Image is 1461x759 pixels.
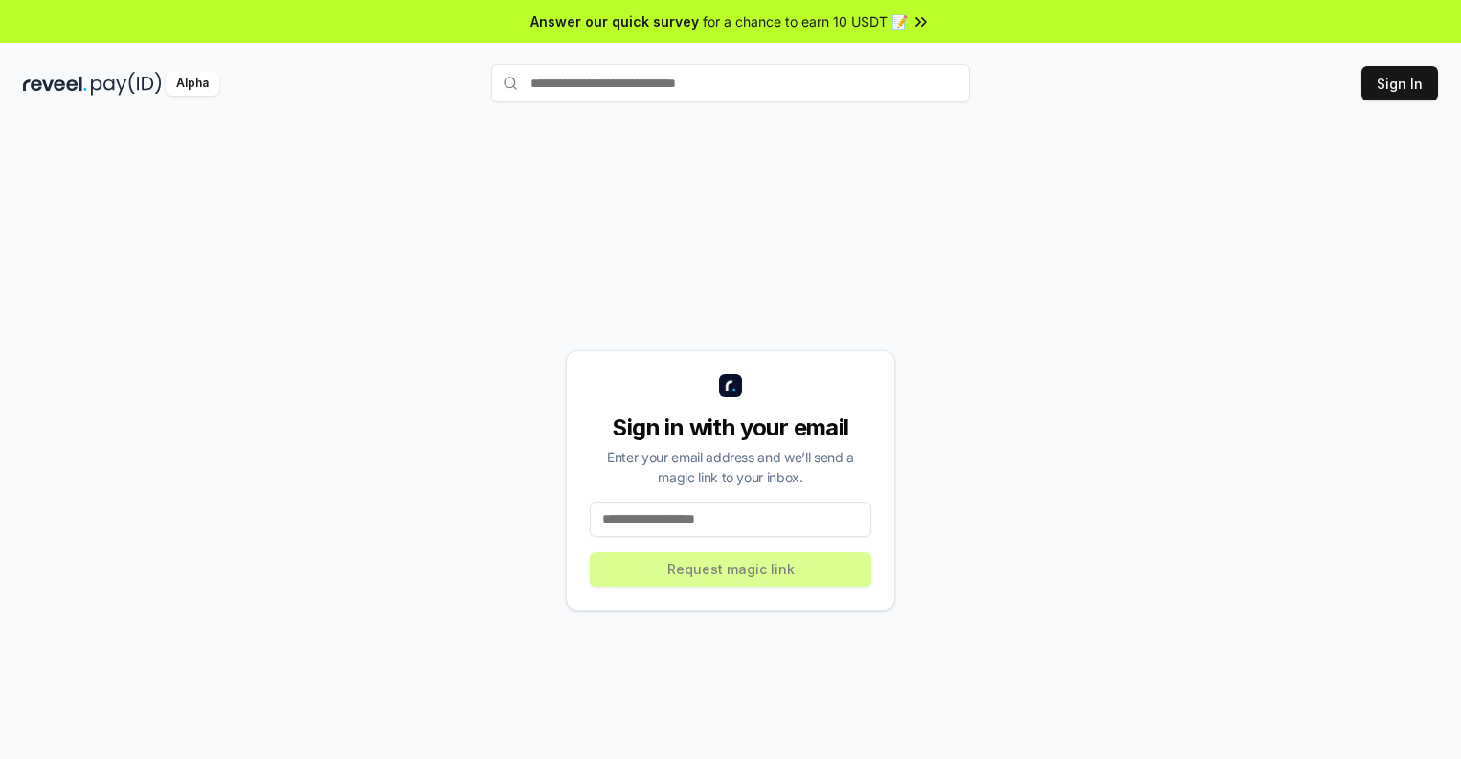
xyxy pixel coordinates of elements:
[23,72,87,96] img: reveel_dark
[590,413,871,443] div: Sign in with your email
[166,72,219,96] div: Alpha
[703,11,908,32] span: for a chance to earn 10 USDT 📝
[719,374,742,397] img: logo_small
[1361,66,1438,100] button: Sign In
[530,11,699,32] span: Answer our quick survey
[91,72,162,96] img: pay_id
[590,447,871,487] div: Enter your email address and we’ll send a magic link to your inbox.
